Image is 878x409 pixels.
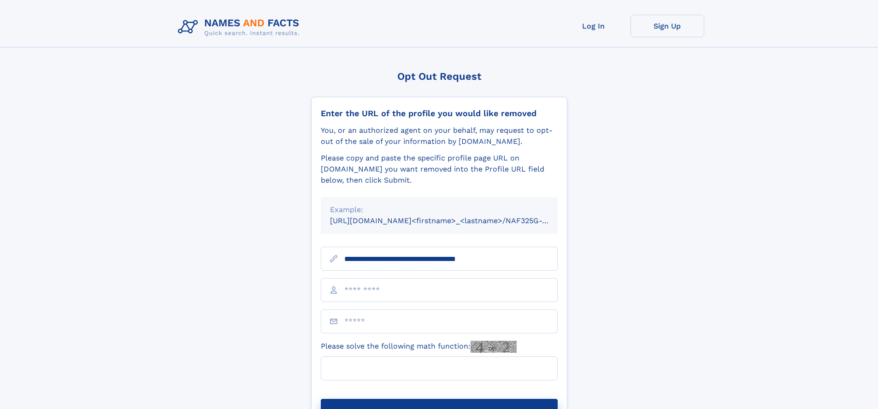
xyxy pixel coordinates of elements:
div: Example: [330,204,548,215]
div: You, or an authorized agent on your behalf, may request to opt-out of the sale of your informatio... [321,125,558,147]
a: Log In [557,15,631,37]
label: Please solve the following math function: [321,341,517,353]
img: Logo Names and Facts [174,15,307,40]
a: Sign Up [631,15,704,37]
div: Please copy and paste the specific profile page URL on [DOMAIN_NAME] you want removed into the Pr... [321,153,558,186]
div: Opt Out Request [311,71,567,82]
div: Enter the URL of the profile you would like removed [321,108,558,119]
small: [URL][DOMAIN_NAME]<firstname>_<lastname>/NAF325G-xxxxxxxx [330,216,575,225]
